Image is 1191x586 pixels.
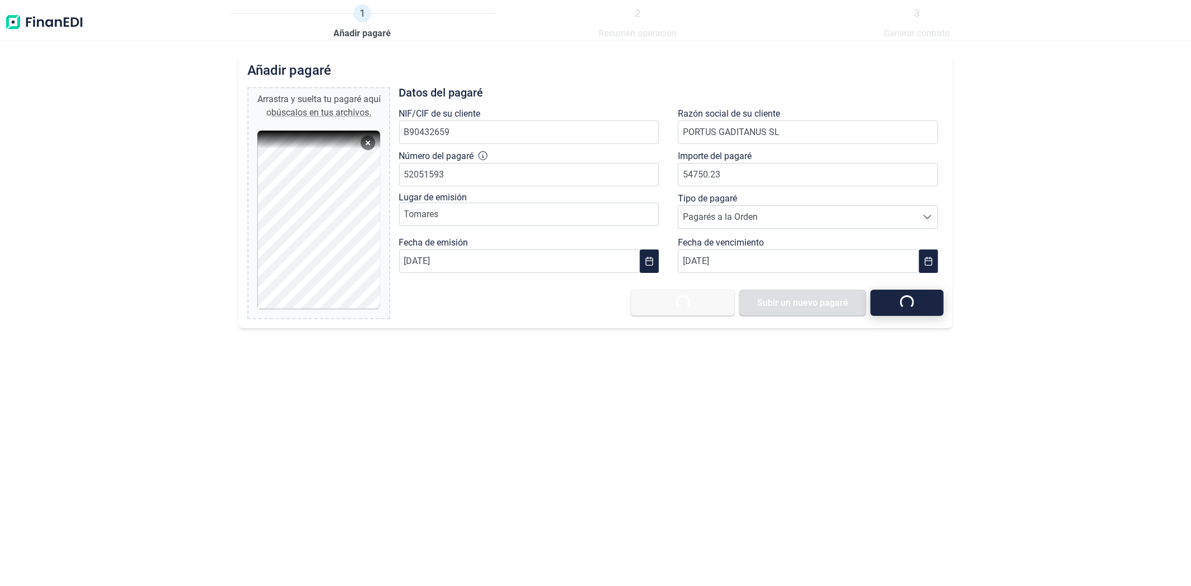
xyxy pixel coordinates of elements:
[678,150,752,163] label: Importe del pagaré
[678,236,764,249] label: Fecha de vencimiento
[4,4,84,40] img: Logo de aplicación
[678,107,780,121] label: Razón social de su cliente
[399,150,474,163] label: Número del pagaré
[253,93,385,119] div: Arrastra y suelta tu pagaré aquí o
[678,206,916,228] span: Pagarés a la Orden
[678,192,737,205] label: Tipo de pagaré
[399,87,944,98] h3: Datos del pagaré
[334,27,391,40] span: Añadir pagaré
[640,249,659,273] button: Choose Date
[247,63,944,78] h2: Añadir pagaré
[271,107,371,118] span: búscalos en tus archivos.
[399,236,468,249] label: Fecha de emisión
[739,290,866,316] button: Subir un nuevo pagaré
[678,249,919,273] input: DD/MM/YYYY
[353,4,371,22] span: 1
[399,107,481,121] label: NIF/CIF de su cliente
[399,249,640,273] input: DD/MM/YYYY
[399,192,467,203] label: Lugar de emisión
[757,299,848,307] span: Subir un nuevo pagaré
[919,249,939,273] button: Choose Date
[334,4,391,40] a: 1Añadir pagaré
